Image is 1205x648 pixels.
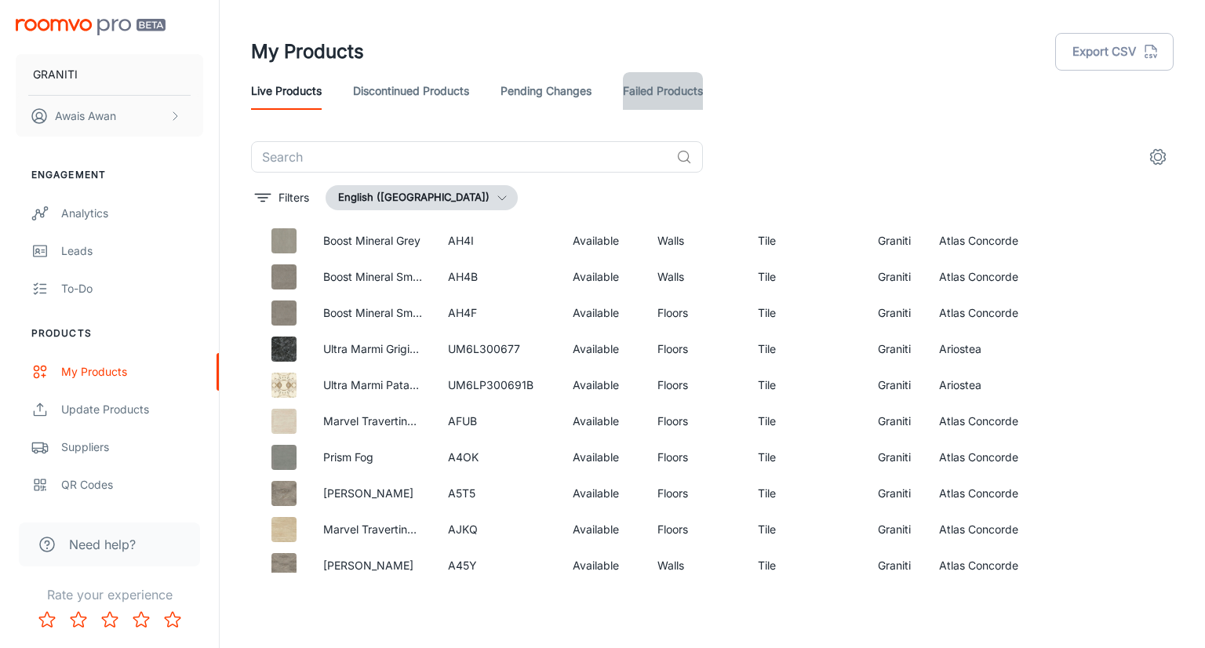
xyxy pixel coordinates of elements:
[645,259,745,295] td: Walls
[745,331,865,367] td: Tile
[745,367,865,403] td: Tile
[323,414,489,428] a: Marvel Travertine Pearl Vein Cut
[251,141,670,173] input: Search
[326,185,518,210] button: English ([GEOGRAPHIC_DATA])
[16,96,203,137] button: Awais Awan
[927,548,1049,584] td: Atlas Concorde
[865,259,927,295] td: Graniti
[865,548,927,584] td: Graniti
[645,439,745,475] td: Floors
[1055,33,1174,71] button: Export CSV
[560,223,645,259] td: Available
[865,511,927,548] td: Graniti
[645,223,745,259] td: Walls
[323,486,413,500] a: [PERSON_NAME]
[435,548,560,584] td: A45Y
[560,403,645,439] td: Available
[745,439,865,475] td: Tile
[435,367,560,403] td: UM6LP300691B
[865,331,927,367] td: Graniti
[278,189,309,206] p: Filters
[865,403,927,439] td: Graniti
[251,72,322,110] a: Live Products
[31,604,63,635] button: Rate 1 star
[61,439,203,456] div: Suppliers
[435,295,560,331] td: AH4F
[745,475,865,511] td: Tile
[560,367,645,403] td: Available
[927,259,1049,295] td: Atlas Concorde
[745,548,865,584] td: Tile
[745,223,865,259] td: Tile
[126,604,157,635] button: Rate 4 star
[865,475,927,511] td: Graniti
[323,378,547,391] a: Ultra Marmi Patagonia Lucidato Bookmatch
[865,439,927,475] td: Graniti
[55,107,116,125] p: Awais Awan
[865,223,927,259] td: Graniti
[560,475,645,511] td: Available
[323,234,420,247] a: Boost Mineral Grey
[560,548,645,584] td: Available
[927,367,1049,403] td: Ariostea
[13,585,206,604] p: Rate your experience
[927,511,1049,548] td: Atlas Concorde
[623,72,703,110] a: Failed Products
[927,331,1049,367] td: Ariostea
[645,403,745,439] td: Floors
[745,511,865,548] td: Tile
[560,295,645,331] td: Available
[94,604,126,635] button: Rate 3 star
[63,604,94,635] button: Rate 2 star
[16,54,203,95] button: GRANITI
[435,439,560,475] td: A4OK
[560,439,645,475] td: Available
[927,295,1049,331] td: Atlas Concorde
[323,342,506,355] a: Ultra Marmi Grigio Carnico Lucidato
[745,259,865,295] td: Tile
[435,259,560,295] td: AH4B
[927,223,1049,259] td: Atlas Concorde
[353,72,469,110] a: Discontinued Products
[645,367,745,403] td: Floors
[33,66,78,83] p: GRANITI
[435,475,560,511] td: A5T5
[435,403,560,439] td: AFUB
[323,306,431,319] a: Boost Mineral Smoke
[927,403,1049,439] td: Atlas Concorde
[645,295,745,331] td: Floors
[560,259,645,295] td: Available
[1142,141,1174,173] button: settings
[435,223,560,259] td: AH4I
[865,367,927,403] td: Graniti
[927,475,1049,511] td: Atlas Concorde
[435,511,560,548] td: AJKQ
[645,331,745,367] td: Floors
[645,475,745,511] td: Floors
[745,295,865,331] td: Tile
[560,331,645,367] td: Available
[61,205,203,222] div: Analytics
[745,403,865,439] td: Tile
[61,363,203,380] div: My Products
[323,270,431,283] a: Boost Mineral Smoke
[323,522,503,536] a: Marvel Travertine Sand Hammered
[645,548,745,584] td: Walls
[61,476,203,493] div: QR Codes
[435,331,560,367] td: UM6L300677
[157,604,188,635] button: Rate 5 star
[61,401,203,418] div: Update Products
[251,38,364,66] h1: My Products
[560,511,645,548] td: Available
[251,185,313,210] button: filter
[323,450,373,464] a: Prism Fog
[16,19,166,35] img: Roomvo PRO Beta
[61,280,203,297] div: To-do
[323,559,413,572] a: [PERSON_NAME]
[69,535,136,554] span: Need help?
[865,295,927,331] td: Graniti
[645,511,745,548] td: Floors
[501,72,592,110] a: Pending Changes
[927,439,1049,475] td: Atlas Concorde
[61,242,203,260] div: Leads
